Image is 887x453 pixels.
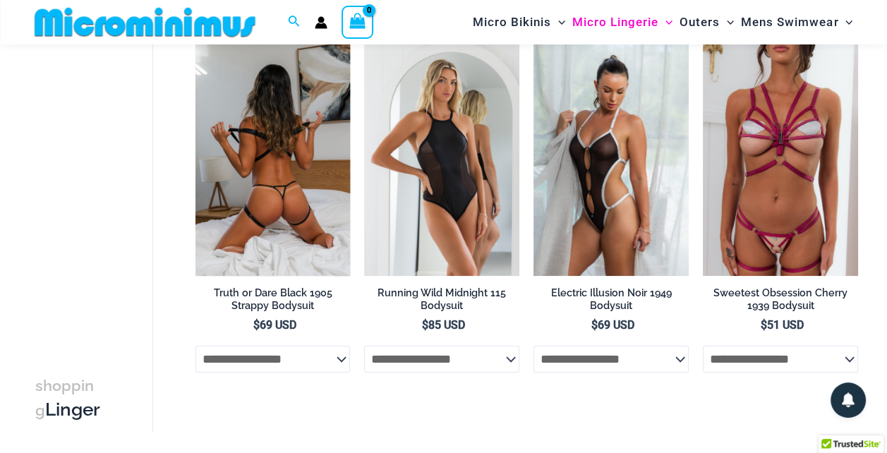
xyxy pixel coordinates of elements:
[676,4,737,40] a: OutersMenu ToggleMenu Toggle
[572,4,658,40] span: Micro Lingerie
[195,43,351,276] a: Truth or Dare Black 1905 Bodysuit 611 Micro 07Truth or Dare Black 1905 Bodysuit 611 Micro 05Truth...
[591,318,634,332] bdi: 69 USD
[364,286,519,318] a: Running Wild Midnight 115 Bodysuit
[838,4,852,40] span: Menu Toggle
[364,43,519,276] a: Running Wild Midnight 115 Bodysuit 02Running Wild Midnight 115 Bodysuit 12Running Wild Midnight 1...
[569,4,676,40] a: Micro LingerieMenu ToggleMenu Toggle
[703,286,858,313] h2: Sweetest Obsession Cherry 1939 Bodysuit
[253,318,259,332] span: $
[364,286,519,313] h2: Running Wild Midnight 115 Bodysuit
[761,318,767,332] span: $
[703,286,858,318] a: Sweetest Obsession Cherry 1939 Bodysuit
[533,43,689,276] a: Electric Illusion Noir 1949 Bodysuit 03Electric Illusion Noir 1949 Bodysuit 04Electric Illusion N...
[422,318,465,332] bdi: 85 USD
[703,43,858,276] a: Sweetest Obsession Cherry 1129 Bra 6119 Bottom 1939 Bodysuit 09Sweetest Obsession Cherry 1129 Bra...
[761,318,804,332] bdi: 51 USD
[364,43,519,276] img: Running Wild Midnight 115 Bodysuit 02
[422,318,428,332] span: $
[658,4,672,40] span: Menu Toggle
[533,286,689,313] h2: Electric Illusion Noir 1949 Bodysuit
[35,377,94,419] span: shopping
[342,6,374,38] a: View Shopping Cart, empty
[741,4,838,40] span: Mens Swimwear
[469,4,569,40] a: Micro BikinisMenu ToggleMenu Toggle
[533,43,689,276] img: Electric Illusion Noir 1949 Bodysuit 03
[467,2,859,42] nav: Site Navigation
[195,286,351,313] h2: Truth or Dare Black 1905 Strappy Bodysuit
[703,43,858,276] img: Sweetest Obsession Cherry 1129 Bra 6119 Bottom 1939 Bodysuit 09
[35,47,162,330] iframe: TrustedSite Certified
[29,6,261,38] img: MM SHOP LOGO FLAT
[551,4,565,40] span: Menu Toggle
[195,286,351,318] a: Truth or Dare Black 1905 Strappy Bodysuit
[473,4,551,40] span: Micro Bikinis
[253,318,296,332] bdi: 69 USD
[591,318,598,332] span: $
[680,4,720,40] span: Outers
[315,16,327,29] a: Account icon link
[737,4,856,40] a: Mens SwimwearMenu ToggleMenu Toggle
[720,4,734,40] span: Menu Toggle
[533,286,689,318] a: Electric Illusion Noir 1949 Bodysuit
[288,13,301,31] a: Search icon link
[195,43,351,276] img: Truth or Dare Black 1905 Bodysuit 611 Micro 05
